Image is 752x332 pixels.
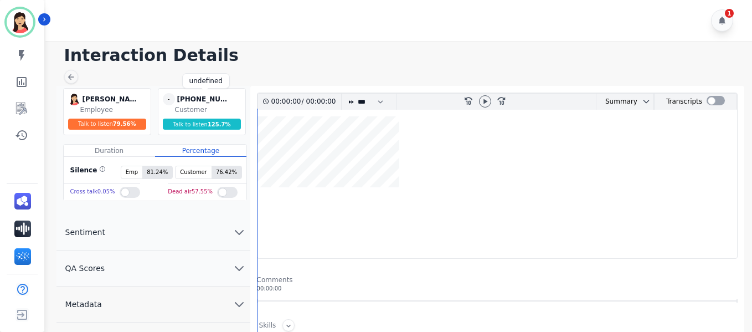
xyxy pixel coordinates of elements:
button: Sentiment chevron down [56,214,250,251]
div: Percentage [155,145,246,157]
div: Silence [68,166,106,179]
div: Summary [596,94,637,110]
div: Transcripts [666,94,702,110]
div: / [271,94,339,110]
span: 76.42 % [212,166,241,178]
span: QA Scores [56,263,114,274]
div: Customer [175,105,243,114]
div: Comments [257,275,738,284]
div: 1 [725,9,734,18]
span: Sentiment [56,227,114,238]
div: Employee [80,105,148,114]
svg: chevron down [642,97,651,106]
button: Metadata chevron down [56,287,250,323]
div: Dead air 57.55 % [168,184,213,200]
div: [PHONE_NUMBER] [177,93,233,105]
span: 79.56 % [113,121,136,127]
span: Metadata [56,299,111,310]
img: Bordered avatar [7,9,33,35]
div: Skills [259,321,276,331]
span: - [163,93,175,105]
span: Customer [176,166,212,178]
div: Cross talk 0.05 % [70,184,115,200]
div: Talk to listen [163,119,241,130]
div: 00:00:00 [271,94,302,110]
button: chevron down [637,97,651,106]
h1: Interaction Details [64,45,741,65]
div: Talk to listen [68,119,147,130]
div: 00:00:00 [304,94,334,110]
div: undefined [189,76,223,85]
div: Duration [64,145,155,157]
span: Emp [121,166,142,178]
div: 00:00:00 [257,284,738,293]
div: [PERSON_NAME] [83,93,138,105]
span: 125.7 % [208,121,231,127]
svg: chevron down [233,298,246,311]
span: 81.24 % [142,166,172,178]
svg: chevron down [233,226,246,239]
button: QA Scores chevron down [56,251,250,287]
svg: chevron down [233,262,246,275]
